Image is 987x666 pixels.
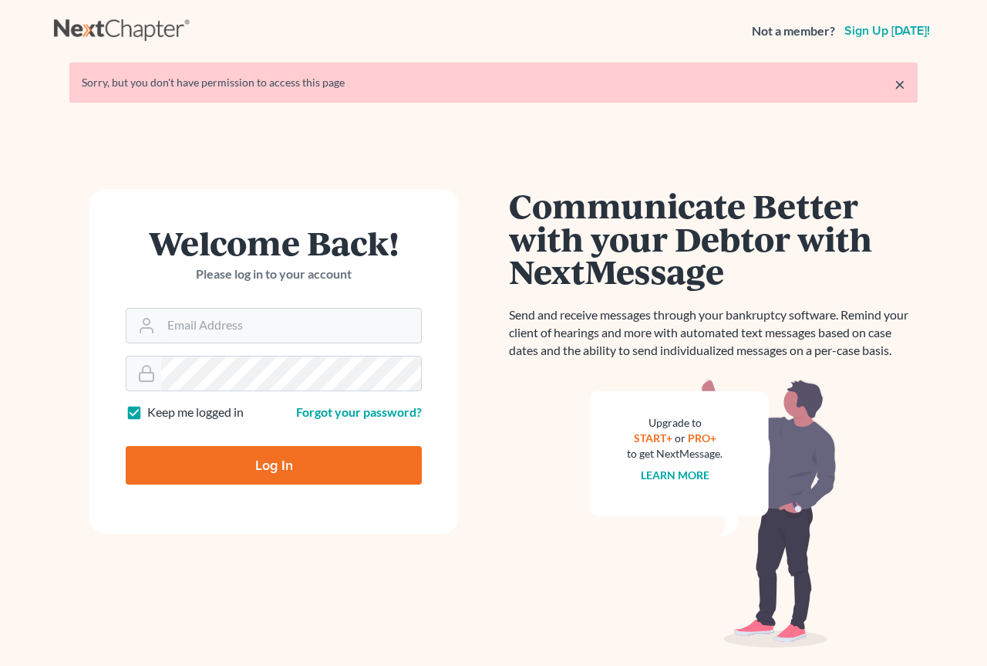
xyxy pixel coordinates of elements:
[641,468,709,482] a: Learn more
[126,226,422,259] h1: Welcome Back!
[688,431,716,445] a: PRO+
[126,265,422,283] p: Please log in to your account
[161,309,421,343] input: Email Address
[82,75,905,90] div: Sorry, but you don't have permission to access this page
[296,404,422,419] a: Forgot your password?
[509,189,918,288] h1: Communicate Better with your Debtor with NextMessage
[509,306,918,360] p: Send and receive messages through your bankruptcy software. Remind your client of hearings and mo...
[634,431,672,445] a: START+
[841,25,933,37] a: Sign up [DATE]!
[627,415,723,431] div: Upgrade to
[627,446,723,461] div: to get NextMessage.
[675,431,686,445] span: or
[126,446,422,485] input: Log In
[752,22,835,40] strong: Not a member?
[590,378,837,648] img: nextmessage_bg-59042aed3d76b12b5cd301f8e5b87938c9018125f34e5fa2b7a6b67550977c72.svg
[147,404,244,421] label: Keep me logged in
[894,75,905,93] a: ×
